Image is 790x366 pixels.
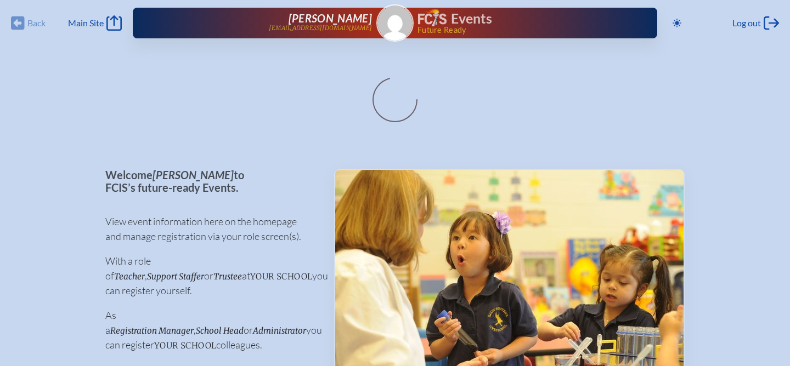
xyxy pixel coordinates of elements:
div: FCIS Events — Future ready [418,9,622,34]
span: Trustee [213,271,242,282]
a: Main Site [68,15,122,31]
span: Administrator [253,325,306,336]
span: [PERSON_NAME] [289,12,372,25]
a: Gravatar [376,4,414,42]
img: Gravatar [377,5,413,41]
p: View event information here on the homepage and manage registration via your role screen(s). [105,214,317,244]
span: your school [154,340,216,351]
span: [PERSON_NAME] [153,168,234,181]
span: Log out [732,18,761,28]
span: Teacher [114,271,145,282]
p: With a role of , or at you can register yourself. [105,254,317,298]
span: your school [250,271,312,282]
span: Main Site [68,18,104,28]
span: School Head [196,325,244,336]
a: [PERSON_NAME][EMAIL_ADDRESS][DOMAIN_NAME] [168,12,372,34]
p: As a , or you can register colleagues. [105,308,317,352]
p: [EMAIL_ADDRESS][DOMAIN_NAME] [269,25,372,32]
span: Support Staffer [147,271,204,282]
span: Registration Manager [110,325,194,336]
span: Future Ready [417,26,622,34]
p: Welcome to FCIS’s future-ready Events. [105,169,317,193]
